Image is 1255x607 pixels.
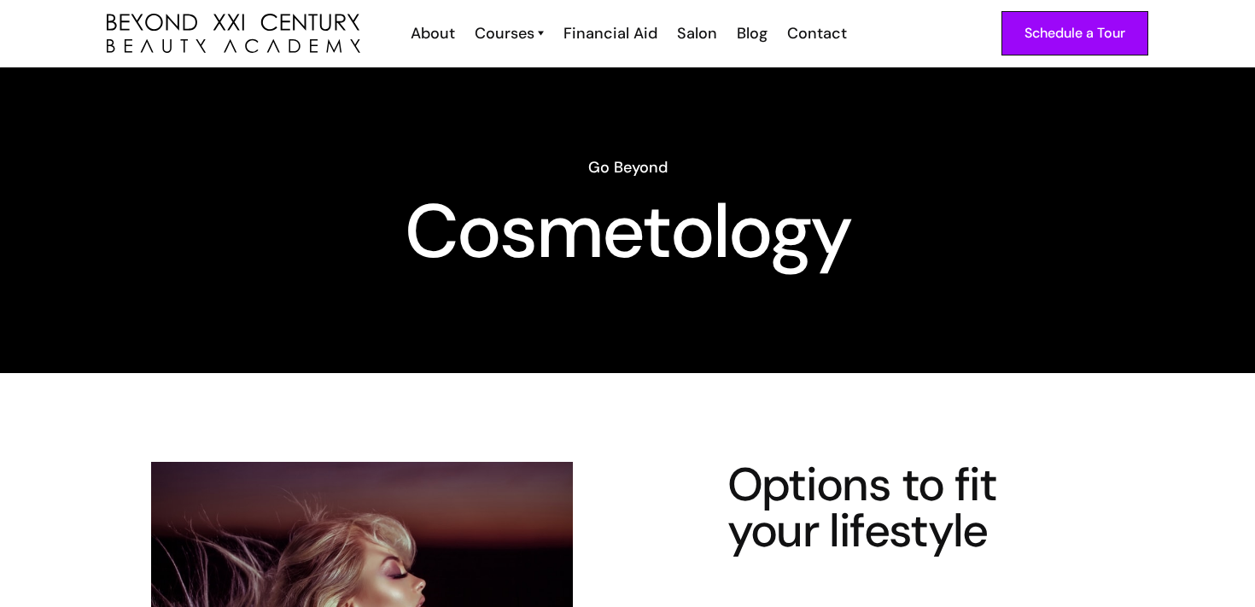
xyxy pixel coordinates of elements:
[400,22,464,44] a: About
[726,22,776,44] a: Blog
[475,22,544,44] a: Courses
[107,201,1148,262] h1: Cosmetology
[787,22,847,44] div: Contact
[666,22,726,44] a: Salon
[737,22,768,44] div: Blog
[475,22,534,44] div: Courses
[1024,22,1125,44] div: Schedule a Tour
[563,22,657,44] div: Financial Aid
[107,14,360,54] a: home
[677,22,717,44] div: Salon
[411,22,455,44] div: About
[1001,11,1148,55] a: Schedule a Tour
[107,156,1148,178] h6: Go Beyond
[727,462,1060,554] h4: Options to fit your lifestyle
[107,14,360,54] img: beyond 21st century beauty academy logo
[776,22,855,44] a: Contact
[552,22,666,44] a: Financial Aid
